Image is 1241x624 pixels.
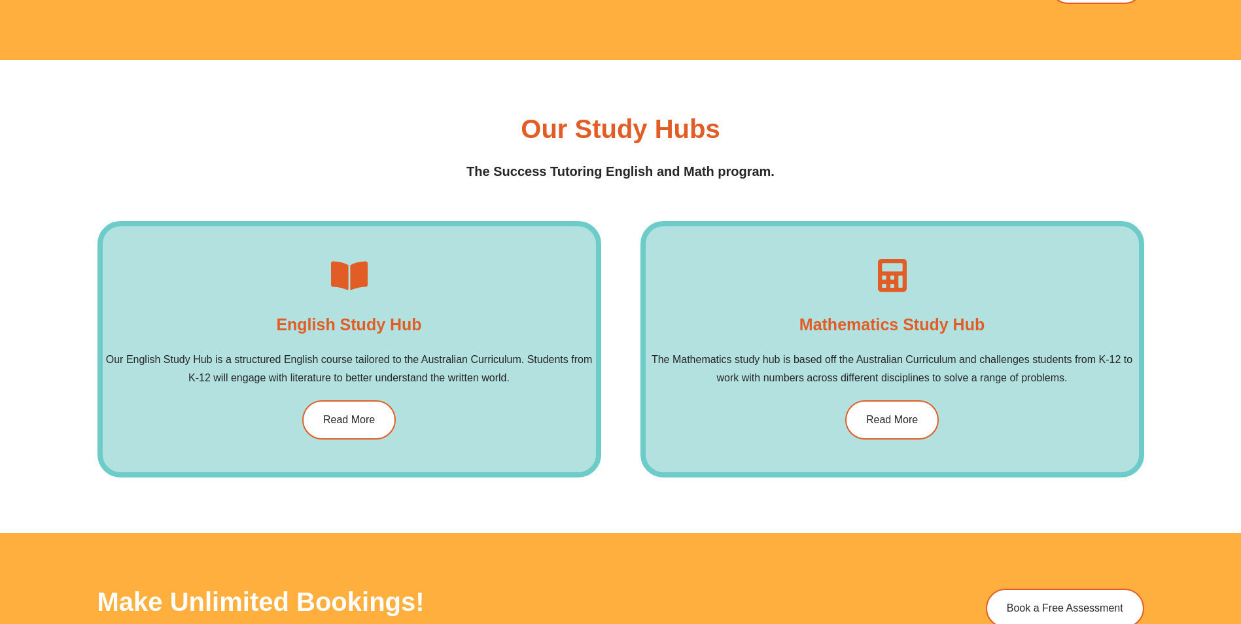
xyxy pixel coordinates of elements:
span: Read More [323,415,375,425]
span: Read More [866,415,918,425]
p: Our English Study Hub is a structured English course tailored to the Australian Curriculum. Stude... [103,351,596,387]
a: Read More [302,400,396,440]
iframe: Chat Widget [1023,476,1241,624]
a: Read More [845,400,939,440]
h3: Make Unlimited Bookings! [97,589,804,615]
span: Book a Free Assessment [1007,603,1123,614]
h4: Mathematics Study Hub [799,311,985,338]
h4: English Study Hub​ [276,311,421,338]
h3: Our Study Hubs [521,116,720,142]
h4: The Success Tutoring English and Math program. [97,162,1144,182]
p: The Mathematics study hub is based off the Australian Curriculum and challenges students from K-1... [646,351,1139,387]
